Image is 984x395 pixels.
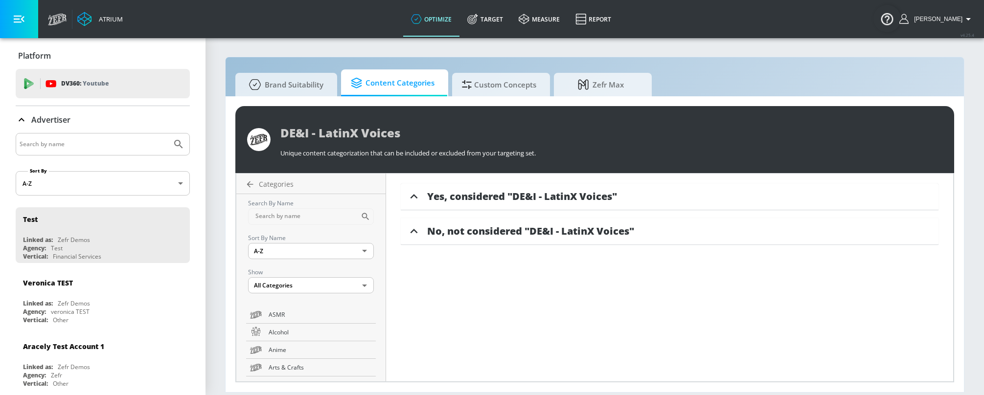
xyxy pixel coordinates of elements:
div: Aracely Test Account 1 [23,342,104,351]
div: Linked as: [23,236,53,244]
p: Youtube [83,78,109,88]
div: veronica TEST [51,307,90,316]
div: Vertical: [23,252,48,261]
a: measure [511,1,568,37]
div: Test [23,215,38,224]
div: TestLinked as:Zefr DemosAgency:TestVertical:Financial Services [16,207,190,263]
div: Vertical: [23,316,48,324]
p: Show [248,267,374,277]
a: optimize [403,1,459,37]
div: Atrium [95,15,123,23]
span: Content Categories [351,71,435,95]
span: Zefr Max [564,73,638,96]
span: login as: brianna.trafton@zefr.com [910,16,962,22]
span: Brand Suitability [245,73,323,96]
a: Target [459,1,511,37]
div: Zefr Demos [58,299,90,307]
p: DV360: [61,78,109,89]
div: Financial Services [53,252,101,261]
div: Advertiser [16,106,190,133]
div: Other [53,316,69,324]
span: Automotive [269,380,372,390]
div: Veronica TEST [23,278,73,287]
a: Categories [240,179,386,189]
div: Linked as: [23,363,53,371]
a: ASMR [246,306,376,324]
span: v 4.25.4 [961,32,974,38]
div: No, not considered "DE&I - LatinX Voices" [401,218,938,245]
div: Zefr [51,371,62,379]
div: Agency: [23,307,46,316]
span: ASMR [269,309,372,320]
div: Unique content categorization that can be included or excluded from your targeting set. [280,144,942,157]
div: Zefr Demos [58,236,90,244]
a: Automotive [246,376,376,394]
span: Yes, considered "DE&I - LatinX Voices" [427,190,617,203]
a: Atrium [77,12,123,26]
span: Custom Concepts [462,73,536,96]
div: A-Z [16,171,190,196]
p: Advertiser [31,114,70,125]
p: Platform [18,50,51,61]
a: Alcohol [246,324,376,341]
div: Other [53,379,69,388]
div: Test [51,244,63,252]
span: Anime [269,345,372,355]
a: Arts & Crafts [246,359,376,376]
div: Vertical: [23,379,48,388]
div: Yes, considered "DE&I - LatinX Voices" [401,183,938,210]
div: Veronica TESTLinked as:Zefr DemosAgency:veronica TESTVertical:Other [16,271,190,327]
div: Aracely Test Account 1Linked as:Zefr DemosAgency:ZefrVertical:Other [16,334,190,390]
div: Platform [16,42,190,69]
span: Categories [259,179,294,189]
div: Agency: [23,371,46,379]
div: Zefr Demos [58,363,90,371]
input: Search by name [20,138,168,151]
button: [PERSON_NAME] [899,13,974,25]
div: All Categories [248,277,374,293]
div: Linked as: [23,299,53,307]
p: Sort By Name [248,233,374,243]
div: Agency: [23,244,46,252]
div: DV360: Youtube [16,69,190,98]
p: Search By Name [248,198,374,208]
span: Alcohol [269,327,372,337]
a: Anime [246,341,376,359]
button: Open Resource Center [873,5,901,32]
div: A-Z [248,243,374,259]
span: No, not considered "DE&I - LatinX Voices" [427,224,634,238]
span: Arts & Crafts [269,362,372,373]
input: Search by name [248,208,361,225]
label: Sort By [28,168,49,174]
a: Report [568,1,619,37]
